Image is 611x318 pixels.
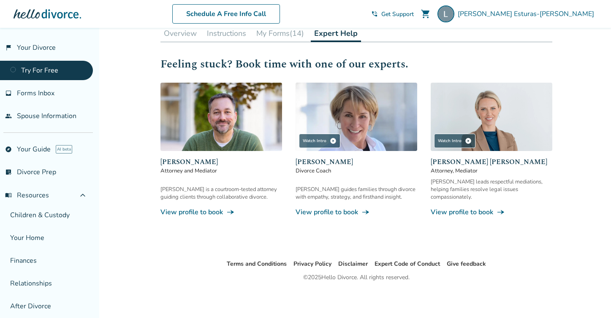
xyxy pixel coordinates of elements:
[5,44,12,51] span: flag_2
[431,208,552,217] a: View profile to bookline_end_arrow_notch
[421,9,431,19] span: shopping_cart
[56,145,72,154] span: AI beta
[5,113,12,119] span: people
[160,167,282,175] span: Attorney and Mediator
[330,137,337,144] span: play_circle
[160,83,282,151] img: Neil Forester
[204,25,250,42] button: Instructions
[5,191,49,200] span: Resources
[160,56,552,73] h2: Feeling stuck? Book time with one of our experts.
[375,260,440,268] a: Expert Code of Conduct
[253,25,307,42] button: My Forms(14)
[160,157,282,167] span: [PERSON_NAME]
[569,278,611,318] iframe: Chat Widget
[431,83,552,151] img: Melissa Wheeler Hoff
[381,10,414,18] span: Get Support
[293,260,331,268] a: Privacy Policy
[497,208,505,216] span: line_end_arrow_notch
[431,167,552,175] span: Attorney, Mediator
[296,157,417,167] span: [PERSON_NAME]
[465,137,472,144] span: play_circle
[160,186,282,201] div: [PERSON_NAME] is a courtroom-tested attorney guiding clients through collaborative divorce.
[17,89,54,98] span: Forms Inbox
[361,208,370,216] span: line_end_arrow_notch
[296,83,417,151] img: Kim Goodman
[371,10,414,18] a: phone_in_talkGet Support
[303,272,410,283] div: © 2025 Hello Divorce. All rights reserved.
[299,134,340,148] div: Watch Intro
[338,259,368,269] li: Disclaimer
[227,260,287,268] a: Terms and Conditions
[160,208,282,217] a: View profile to bookline_end_arrow_notch
[5,90,12,97] span: inbox
[5,146,12,153] span: explore
[296,167,417,175] span: Divorce Coach
[78,190,88,200] span: expand_less
[458,9,597,19] span: [PERSON_NAME] Esturas-[PERSON_NAME]
[296,186,417,201] div: [PERSON_NAME] guides families through divorce with empathy, strategy, and firsthand insight.
[431,157,552,167] span: [PERSON_NAME] [PERSON_NAME]
[5,169,12,175] span: list_alt_check
[437,5,454,22] img: Lorraine Esturas-Pierson
[160,25,200,42] button: Overview
[172,4,280,24] a: Schedule A Free Info Call
[431,178,552,201] div: [PERSON_NAME] leads respectful mediations, helping families resolve legal issues compassionately.
[296,208,417,217] a: View profile to bookline_end_arrow_notch
[434,134,475,148] div: Watch Intro
[311,25,361,42] button: Expert Help
[447,259,486,269] li: Give feedback
[5,192,12,199] span: menu_book
[371,11,378,17] span: phone_in_talk
[226,208,235,216] span: line_end_arrow_notch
